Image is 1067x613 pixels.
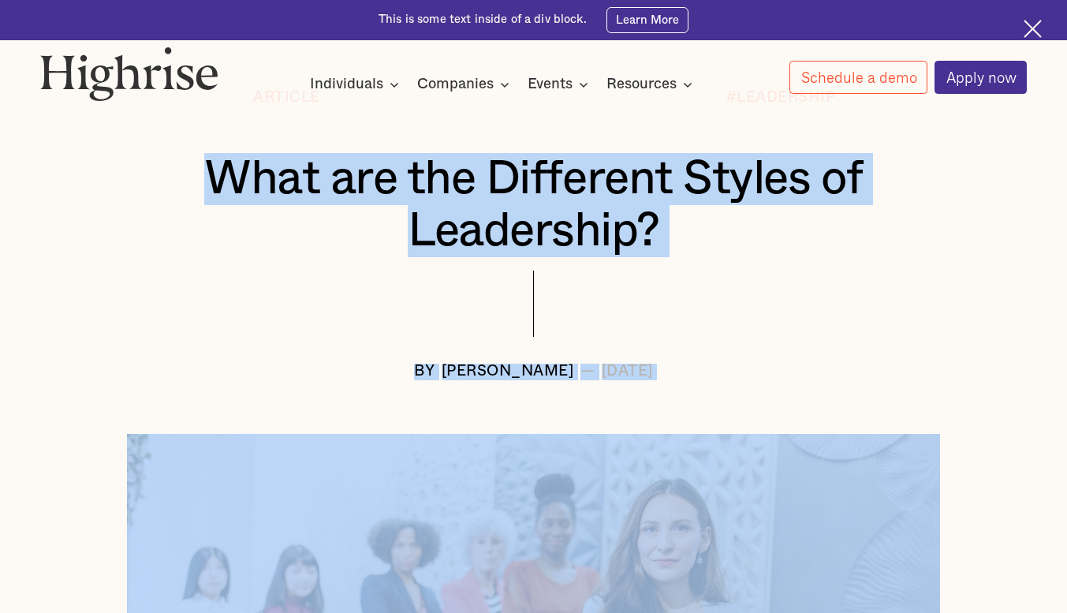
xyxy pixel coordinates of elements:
a: Schedule a demo [789,61,928,93]
a: Apply now [935,61,1028,94]
div: [PERSON_NAME] [442,364,574,380]
div: Individuals [310,75,383,94]
div: [DATE] [602,364,653,380]
div: — [580,364,595,380]
div: Resources [606,75,677,94]
div: Events [528,75,593,94]
div: This is some text inside of a div block. [379,12,587,28]
h1: What are the Different Styles of Leadership? [81,153,986,258]
div: Events [528,75,573,94]
div: Companies [417,75,494,94]
div: BY [414,364,435,380]
div: Resources [606,75,697,94]
a: Learn More [606,7,688,33]
img: Cross icon [1024,20,1042,38]
div: Individuals [310,75,404,94]
div: Companies [417,75,514,94]
img: Highrise logo [40,47,218,100]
